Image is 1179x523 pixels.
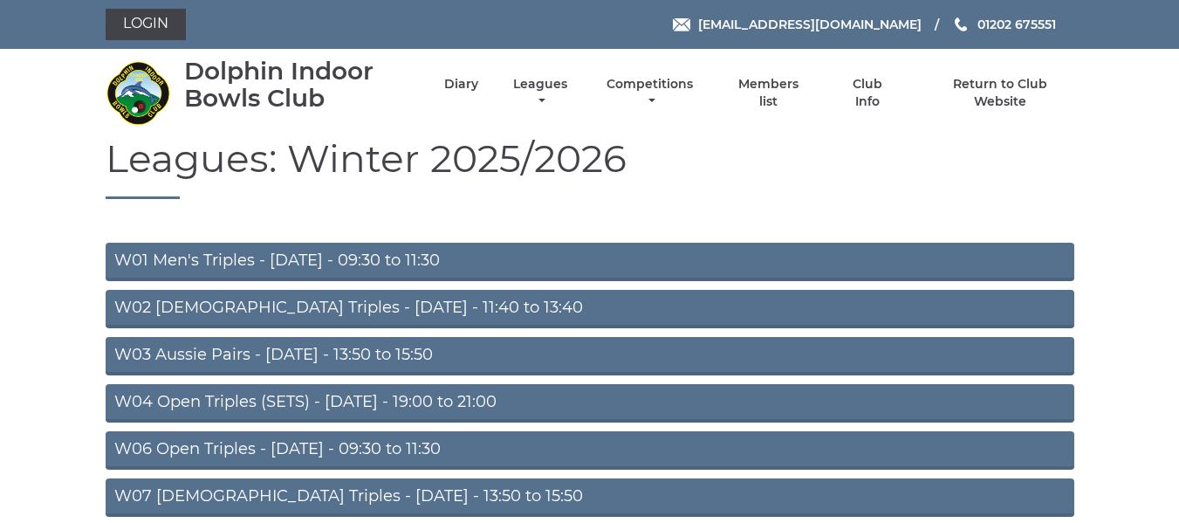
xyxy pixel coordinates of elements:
img: Email [673,18,690,31]
a: Competitions [603,76,698,110]
a: Phone us 01202 675551 [952,15,1056,34]
a: Members list [728,76,808,110]
a: Login [106,9,186,40]
div: Dolphin Indoor Bowls Club [184,58,414,112]
span: 01202 675551 [977,17,1056,32]
a: Club Info [840,76,896,110]
a: Return to Club Website [926,76,1073,110]
img: Dolphin Indoor Bowls Club [106,60,171,126]
a: W06 Open Triples - [DATE] - 09:30 to 11:30 [106,431,1074,470]
a: Email [EMAIL_ADDRESS][DOMAIN_NAME] [673,15,922,34]
a: W03 Aussie Pairs - [DATE] - 13:50 to 15:50 [106,337,1074,375]
a: Leagues [509,76,572,110]
h1: Leagues: Winter 2025/2026 [106,137,1074,199]
a: W01 Men's Triples - [DATE] - 09:30 to 11:30 [106,243,1074,281]
span: [EMAIL_ADDRESS][DOMAIN_NAME] [698,17,922,32]
a: W02 [DEMOGRAPHIC_DATA] Triples - [DATE] - 11:40 to 13:40 [106,290,1074,328]
a: W07 [DEMOGRAPHIC_DATA] Triples - [DATE] - 13:50 to 15:50 [106,478,1074,517]
a: W04 Open Triples (SETS) - [DATE] - 19:00 to 21:00 [106,384,1074,423]
a: Diary [444,76,478,93]
img: Phone us [955,17,967,31]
